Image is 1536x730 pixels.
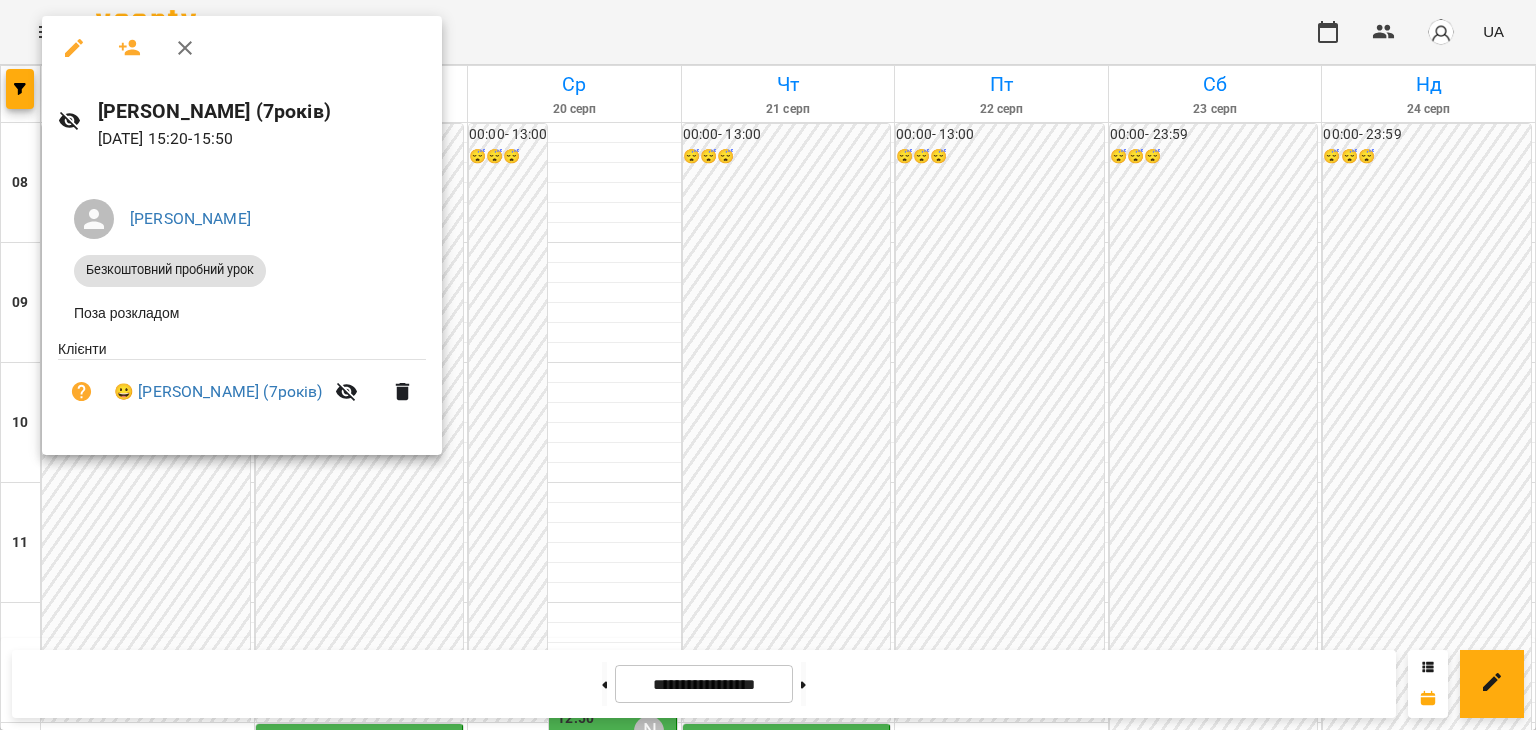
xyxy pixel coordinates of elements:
[58,368,106,416] button: Візит ще не сплачено. Додати оплату?
[74,261,266,279] span: Безкоштовний пробний урок
[58,295,426,331] li: Поза розкладом
[130,209,251,228] a: [PERSON_NAME]
[98,127,427,151] p: [DATE] 15:20 - 15:50
[58,339,426,432] ul: Клієнти
[98,96,427,127] h6: [PERSON_NAME] (7років)
[114,380,323,404] a: 😀 [PERSON_NAME] (7років)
